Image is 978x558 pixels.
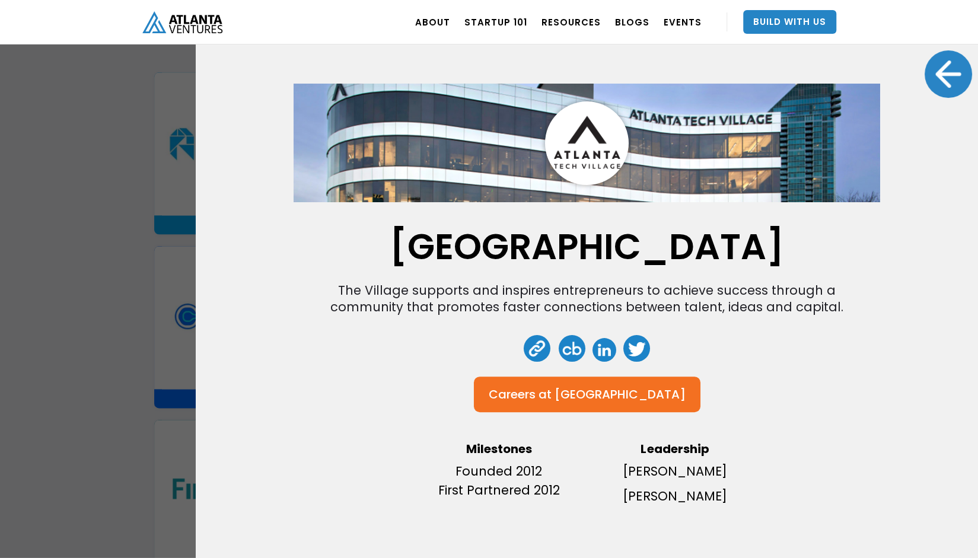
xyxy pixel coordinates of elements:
[390,232,784,262] h1: [GEOGRAPHIC_DATA]
[743,10,836,34] a: Build With Us
[664,5,702,39] a: EVENTS
[541,5,601,39] a: RESOURCES
[615,5,649,39] a: BLOGS
[464,5,527,39] a: Startup 101
[294,74,880,212] img: Company Banner
[415,5,450,39] a: ABOUT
